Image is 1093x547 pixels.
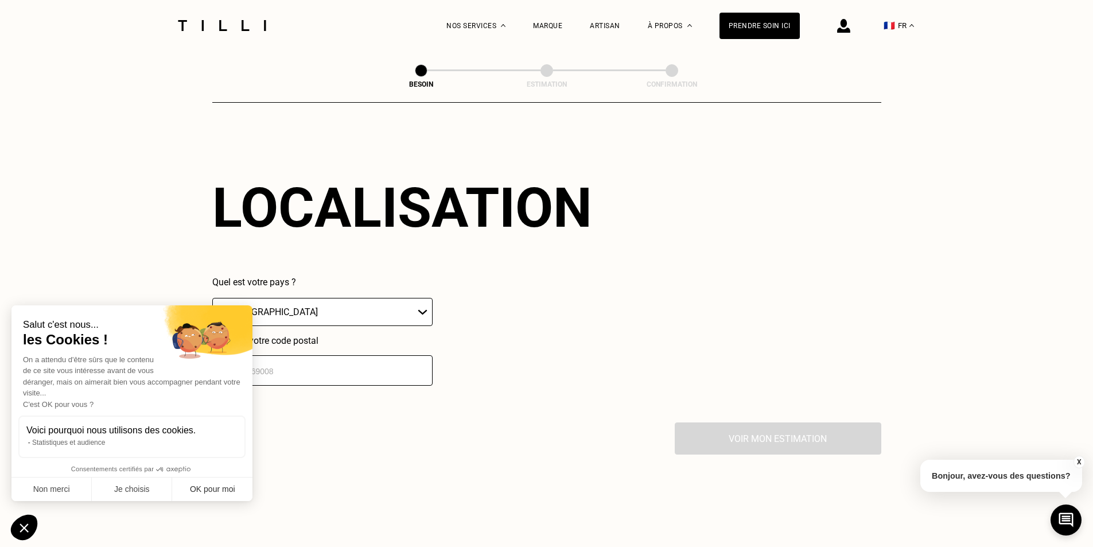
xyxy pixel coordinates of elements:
p: Indiquez votre code postal [212,335,433,346]
p: Quel est votre pays ? [212,277,433,288]
span: 🇫🇷 [884,20,895,31]
div: Confirmation [614,80,729,88]
a: Marque [533,22,562,30]
img: Logo du service de couturière Tilli [174,20,270,31]
div: Estimation [489,80,604,88]
button: X [1073,456,1084,468]
img: icône connexion [837,19,850,33]
p: Bonjour, avez-vous des questions? [920,460,1082,492]
input: 75001 or 69008 [212,355,433,386]
img: Menu déroulant [501,24,505,27]
a: Artisan [590,22,620,30]
img: Menu déroulant à propos [687,24,692,27]
img: menu déroulant [909,24,914,27]
div: Localisation [212,176,592,240]
a: Prendre soin ici [719,13,800,39]
div: Besoin [364,80,479,88]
